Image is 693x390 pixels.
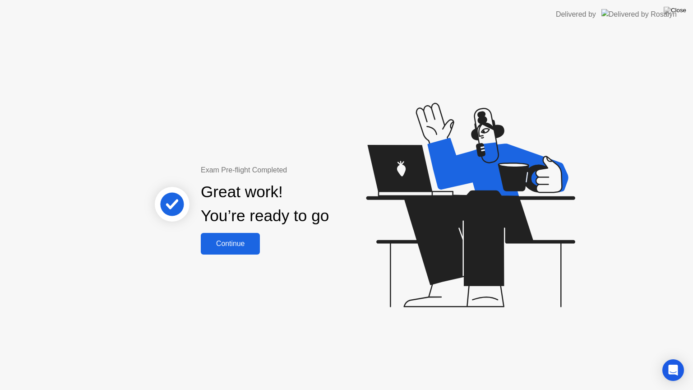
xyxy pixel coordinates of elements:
[601,9,677,19] img: Delivered by Rosalyn
[662,359,684,381] div: Open Intercom Messenger
[664,7,686,14] img: Close
[201,233,260,255] button: Continue
[201,180,329,228] div: Great work! You’re ready to go
[203,240,257,248] div: Continue
[556,9,596,20] div: Delivered by
[201,165,387,176] div: Exam Pre-flight Completed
